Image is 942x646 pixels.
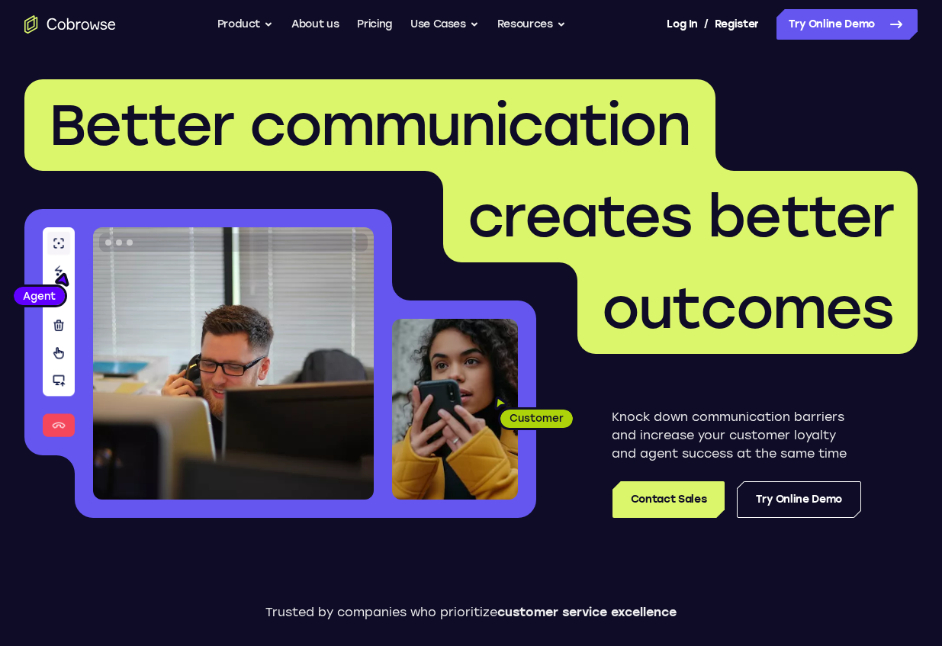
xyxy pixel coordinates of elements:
[497,605,677,619] span: customer service excellence
[291,9,339,40] a: About us
[612,481,725,518] a: Contact Sales
[667,9,697,40] a: Log In
[776,9,918,40] a: Try Online Demo
[602,274,893,342] span: outcomes
[715,9,759,40] a: Register
[49,91,691,159] span: Better communication
[93,227,374,500] img: A customer support agent talking on the phone
[392,319,518,500] img: A customer holding their phone
[704,15,709,34] span: /
[24,15,116,34] a: Go to the home page
[612,408,861,463] p: Knock down communication barriers and increase your customer loyalty and agent success at the sam...
[497,9,566,40] button: Resources
[357,9,392,40] a: Pricing
[737,481,861,518] a: Try Online Demo
[217,9,274,40] button: Product
[410,9,479,40] button: Use Cases
[468,182,893,251] span: creates better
